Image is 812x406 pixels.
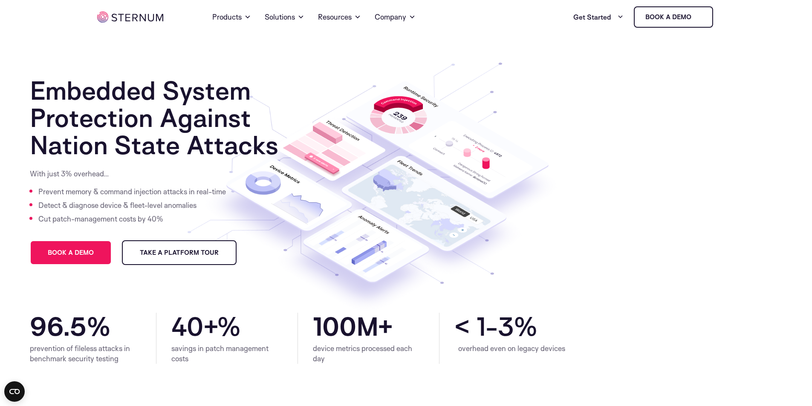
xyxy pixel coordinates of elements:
[573,9,624,26] a: Get Started
[203,313,283,340] span: +%
[356,313,424,340] span: M+
[212,2,251,32] a: Products
[4,381,25,402] button: Open CMP widget
[313,313,356,340] span: 100
[30,343,141,364] div: prevention of fileless attacks in benchmark security testing
[30,169,228,179] p: With just 3% overhead…
[140,250,219,256] span: Take a Platform Tour
[313,343,424,364] div: device metrics processed each day
[97,12,163,23] img: sternum iot
[38,212,228,226] li: Cut patch-management costs by 40%
[30,240,112,265] a: Book a demo
[87,313,141,340] span: %
[265,2,304,32] a: Solutions
[695,14,702,20] img: sternum iot
[38,199,228,212] li: Detect & diagnose device & fleet-level anomalies
[375,2,416,32] a: Company
[634,6,713,28] a: Book a demo
[38,185,228,199] li: Prevent memory & command injection attacks in real-time
[498,313,514,340] span: 3
[318,2,361,32] a: Resources
[48,250,94,256] span: Book a demo
[122,240,237,265] a: Take a Platform Tour
[454,343,569,354] div: overhead even on legacy devices
[30,313,87,340] span: 96.5
[454,313,498,340] span: < 1-
[30,77,285,158] h1: Embedded System Protection Against Nation State Attacks
[171,343,283,364] div: savings in patch management costs
[514,313,569,340] span: %
[171,313,203,340] span: 40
